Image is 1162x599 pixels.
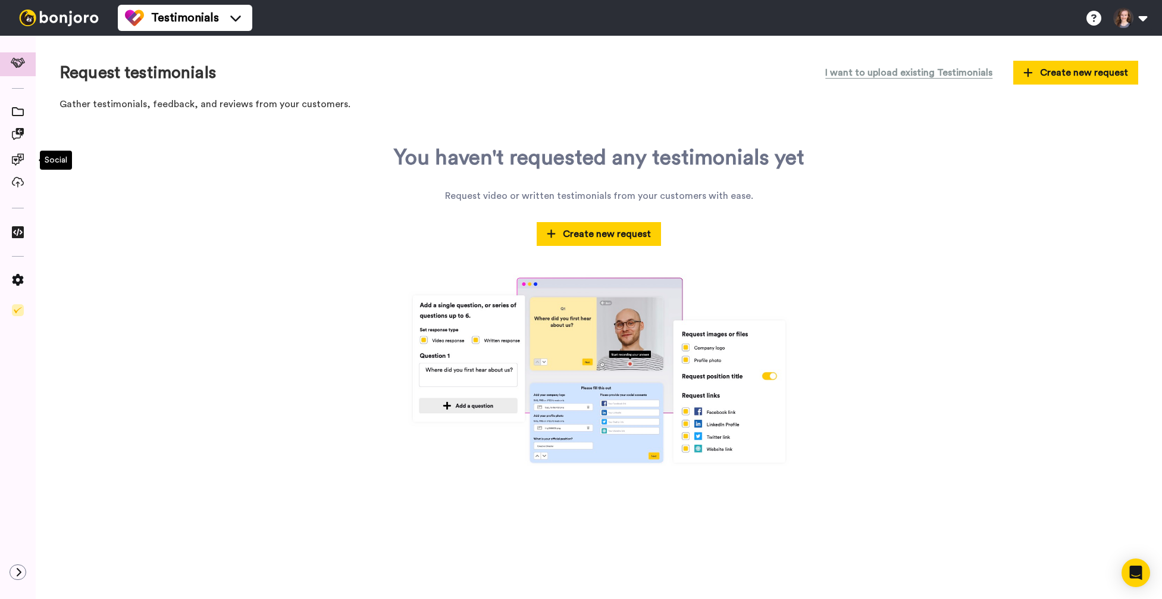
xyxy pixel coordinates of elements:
[537,222,662,246] button: Create new request
[1122,559,1150,587] div: Open Intercom Messenger
[14,10,104,26] img: bj-logo-header-white.svg
[59,98,1138,111] p: Gather testimonials, feedback, and reviews from your customers.
[547,227,652,241] span: Create new request
[816,60,1001,86] button: I want to upload existing Testimonials
[825,65,992,80] span: I want to upload existing Testimonials
[445,189,753,203] div: Request video or written testimonials from your customers with ease.
[151,10,219,26] span: Testimonials
[394,146,804,170] div: You haven't requested any testimonials yet
[40,151,72,170] div: Social
[407,274,791,466] img: tm-lp.jpg
[12,304,24,316] img: Checklist.svg
[125,8,144,27] img: tm-color.svg
[1013,61,1138,85] button: Create new request
[1023,65,1128,80] span: Create new request
[59,64,216,82] h1: Request testimonials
